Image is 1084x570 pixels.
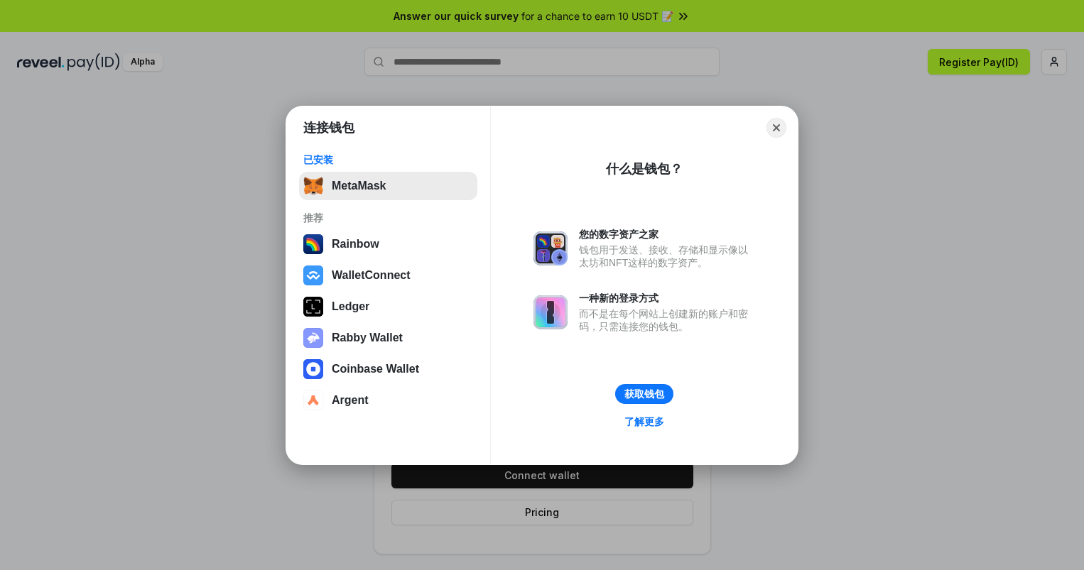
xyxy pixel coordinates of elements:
img: svg+xml,%3Csvg%20xmlns%3D%22http%3A%2F%2Fwww.w3.org%2F2000%2Fsvg%22%20fill%3D%22none%22%20viewBox... [303,328,323,348]
button: Argent [299,386,477,415]
div: 而不是在每个网站上创建新的账户和密码，只需连接您的钱包。 [579,307,755,333]
div: 钱包用于发送、接收、存储和显示像以太坊和NFT这样的数字资产。 [579,243,755,269]
div: Argent [332,394,369,407]
a: 了解更多 [616,412,673,431]
div: Ledger [332,300,369,313]
button: WalletConnect [299,261,477,290]
button: Ledger [299,292,477,321]
div: Coinbase Wallet [332,363,419,376]
h1: 连接钱包 [303,119,354,136]
img: svg+xml,%3Csvg%20width%3D%2228%22%20height%3D%2228%22%20viewBox%3D%220%200%2028%2028%22%20fill%3D... [303,390,323,410]
div: 了解更多 [624,415,664,428]
div: 推荐 [303,212,473,224]
div: 获取钱包 [624,388,664,400]
button: Coinbase Wallet [299,355,477,383]
img: svg+xml,%3Csvg%20xmlns%3D%22http%3A%2F%2Fwww.w3.org%2F2000%2Fsvg%22%20width%3D%2228%22%20height%3... [303,297,323,317]
img: svg+xml,%3Csvg%20width%3D%2228%22%20height%3D%2228%22%20viewBox%3D%220%200%2028%2028%22%20fill%3D... [303,265,323,285]
div: Rainbow [332,238,379,251]
div: WalletConnect [332,269,411,282]
button: MetaMask [299,172,477,200]
img: svg+xml,%3Csvg%20xmlns%3D%22http%3A%2F%2Fwww.w3.org%2F2000%2Fsvg%22%20fill%3D%22none%22%20viewBox... [533,295,568,329]
button: Rainbow [299,230,477,258]
img: svg+xml,%3Csvg%20fill%3D%22none%22%20height%3D%2233%22%20viewBox%3D%220%200%2035%2033%22%20width%... [303,176,323,196]
img: svg+xml,%3Csvg%20xmlns%3D%22http%3A%2F%2Fwww.w3.org%2F2000%2Fsvg%22%20fill%3D%22none%22%20viewBox... [533,231,568,265]
div: 什么是钱包？ [606,160,683,177]
img: svg+xml,%3Csvg%20width%3D%2228%22%20height%3D%2228%22%20viewBox%3D%220%200%2028%2028%22%20fill%3D... [303,359,323,379]
div: 您的数字资产之家 [579,228,755,241]
button: Rabby Wallet [299,324,477,352]
div: Rabby Wallet [332,331,403,344]
div: 已安装 [303,153,473,166]
img: svg+xml,%3Csvg%20width%3D%22120%22%20height%3D%22120%22%20viewBox%3D%220%200%20120%20120%22%20fil... [303,234,323,254]
button: Close [766,118,786,138]
button: 获取钱包 [615,384,673,404]
div: 一种新的登录方式 [579,292,755,305]
div: MetaMask [332,180,386,192]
